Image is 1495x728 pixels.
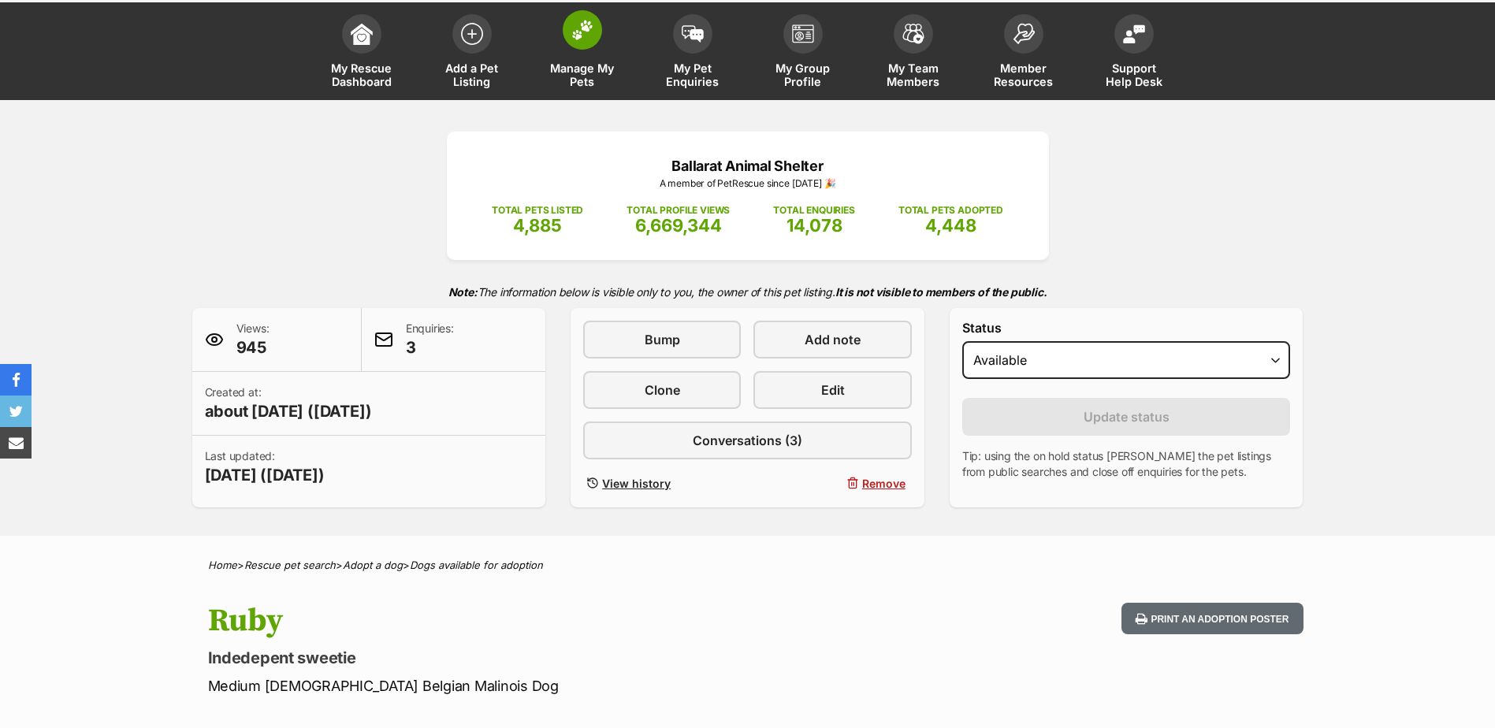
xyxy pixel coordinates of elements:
span: Edit [821,381,845,399]
span: 4,448 [925,215,976,236]
span: Member Resources [988,61,1059,88]
span: 14,078 [787,215,842,236]
span: Remove [862,475,906,492]
a: Conversations (3) [583,422,912,459]
img: add-pet-listing-icon-0afa8454b4691262ce3f59096e99ab1cd57d4a30225e0717b998d2c9b9846f56.svg [461,23,483,45]
span: 6,669,344 [635,215,722,236]
p: TOTAL PETS ADOPTED [898,203,1003,217]
a: Bump [583,321,741,358]
p: Last updated: [205,448,325,486]
p: The information below is visible only to you, the owner of this pet listing. [192,276,1303,308]
span: Bump [645,330,680,349]
span: 945 [236,336,270,358]
a: Rescue pet search [244,559,336,571]
a: My Rescue Dashboard [307,6,417,100]
img: member-resources-icon-8e73f808a243e03378d46382f2149f9095a855e16c252ad45f914b54edf8863c.svg [1013,23,1035,44]
p: Created at: [205,384,372,422]
span: Support Help Desk [1099,61,1170,88]
span: My Rescue Dashboard [326,61,397,88]
span: Add note [805,330,861,349]
span: 3 [406,336,454,358]
a: View history [583,472,741,495]
p: Medium [DEMOGRAPHIC_DATA] Belgian Malinois Dog [208,675,875,696]
img: group-profile-icon-3fa3cf56718a62981997c0bc7e787c4b2cf8bcc04b72c1350f741eb67cf2f40e.svg [792,24,814,43]
img: pet-enquiries-icon-7e3ad2cf08bfb03b45e93fb7055b45f3efa6380592205ae92323e6603595dc1f.svg [682,25,704,43]
a: Add note [753,321,911,358]
span: My Team Members [878,61,949,88]
a: Manage My Pets [527,6,638,100]
label: Status [962,321,1291,335]
a: Add a Pet Listing [417,6,527,100]
a: Adopt a dog [343,559,403,571]
p: Enquiries: [406,321,454,358]
p: A member of PetRescue since [DATE] 🎉 [470,176,1025,191]
span: View history [602,475,671,492]
a: Dogs available for adoption [410,559,543,571]
button: Print an adoption poster [1121,603,1303,635]
img: team-members-icon-5396bd8760b3fe7c0b43da4ab00e1e3bb1a5d9ba89233759b79545d2d3fc5d0d.svg [902,24,924,44]
img: dashboard-icon-eb2f2d2d3e046f16d808141f083e7271f6b2e854fb5c12c21221c1fb7104beca.svg [351,23,373,45]
p: Tip: using the on hold status [PERSON_NAME] the pet listings from public searches and close off e... [962,448,1291,480]
a: Support Help Desk [1079,6,1189,100]
p: Ballarat Animal Shelter [470,155,1025,176]
span: Manage My Pets [547,61,618,88]
span: [DATE] ([DATE]) [205,464,325,486]
a: My Pet Enquiries [638,6,748,100]
a: Clone [583,371,741,409]
p: Indedepent sweetie [208,647,875,669]
span: My Pet Enquiries [657,61,728,88]
h1: Ruby [208,603,875,639]
span: Clone [645,381,680,399]
a: Member Resources [969,6,1079,100]
span: Conversations (3) [693,431,802,450]
span: Update status [1084,407,1170,426]
span: about [DATE] ([DATE]) [205,400,372,422]
a: My Group Profile [748,6,858,100]
p: TOTAL PROFILE VIEWS [627,203,730,217]
div: > > > [169,559,1327,571]
button: Update status [962,398,1291,436]
a: Edit [753,371,911,409]
strong: Note: [448,285,478,299]
p: TOTAL PETS LISTED [492,203,583,217]
p: TOTAL ENQUIRIES [773,203,854,217]
strong: It is not visible to members of the public. [835,285,1047,299]
img: manage-my-pets-icon-02211641906a0b7f246fdf0571729dbe1e7629f14944591b6c1af311fb30b64b.svg [571,20,593,40]
span: 4,885 [513,215,562,236]
img: help-desk-icon-fdf02630f3aa405de69fd3d07c3f3aa587a6932b1a1747fa1d2bba05be0121f9.svg [1123,24,1145,43]
span: Add a Pet Listing [437,61,508,88]
span: My Group Profile [768,61,839,88]
button: Remove [753,472,911,495]
a: My Team Members [858,6,969,100]
p: Views: [236,321,270,358]
a: Home [208,559,237,571]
